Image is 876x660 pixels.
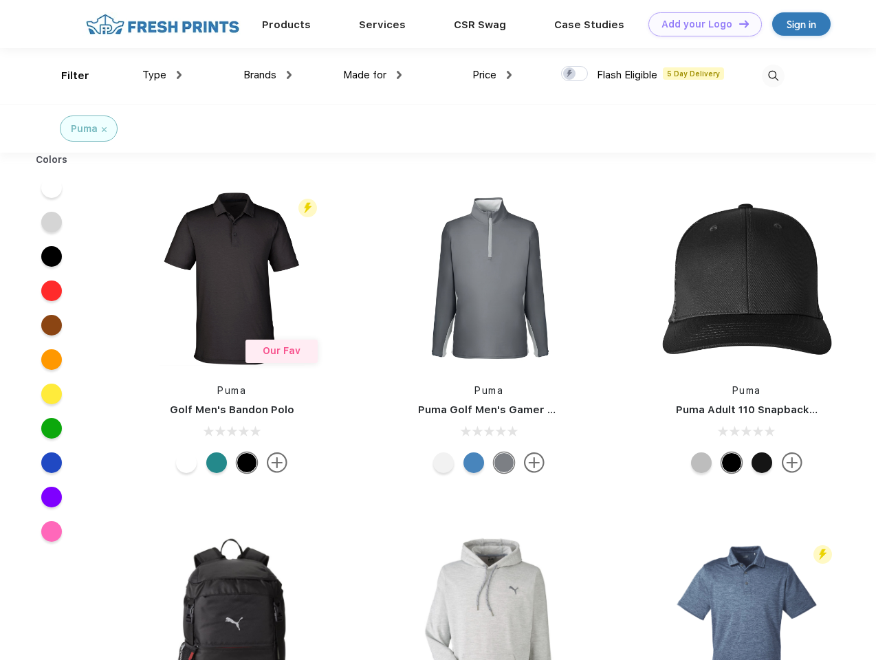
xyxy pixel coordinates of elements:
[597,69,657,81] span: Flash Eligible
[661,19,732,30] div: Add your Logo
[206,452,227,473] div: Green Lagoon
[359,19,406,31] a: Services
[739,20,749,27] img: DT
[71,122,98,136] div: Puma
[237,452,257,473] div: Puma Black
[474,385,503,396] a: Puma
[787,16,816,32] div: Sign in
[732,385,761,396] a: Puma
[721,452,742,473] div: Pma Blk Pma Blk
[263,345,300,356] span: Our Fav
[142,69,166,81] span: Type
[267,452,287,473] img: more.svg
[454,19,506,31] a: CSR Swag
[177,71,182,79] img: dropdown.png
[691,452,712,473] div: Quarry with Brt Whit
[140,187,323,370] img: func=resize&h=266
[752,452,772,473] div: Pma Blk with Pma Blk
[262,19,311,31] a: Products
[782,452,802,473] img: more.svg
[762,65,785,87] img: desktop_search.svg
[655,187,838,370] img: func=resize&h=266
[463,452,484,473] div: Bright Cobalt
[25,153,78,167] div: Colors
[102,127,107,132] img: filter_cancel.svg
[524,452,545,473] img: more.svg
[472,69,496,81] span: Price
[397,187,580,370] img: func=resize&h=266
[243,69,276,81] span: Brands
[343,69,386,81] span: Made for
[397,71,402,79] img: dropdown.png
[418,404,635,416] a: Puma Golf Men's Gamer Golf Quarter-Zip
[287,71,292,79] img: dropdown.png
[298,199,317,217] img: flash_active_toggle.svg
[507,71,512,79] img: dropdown.png
[170,404,294,416] a: Golf Men's Bandon Polo
[494,452,514,473] div: Quiet Shade
[433,452,454,473] div: Bright White
[663,67,724,80] span: 5 Day Delivery
[176,452,197,473] div: Bright White
[813,545,832,564] img: flash_active_toggle.svg
[82,12,243,36] img: fo%20logo%202.webp
[217,385,246,396] a: Puma
[61,68,89,84] div: Filter
[772,12,831,36] a: Sign in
